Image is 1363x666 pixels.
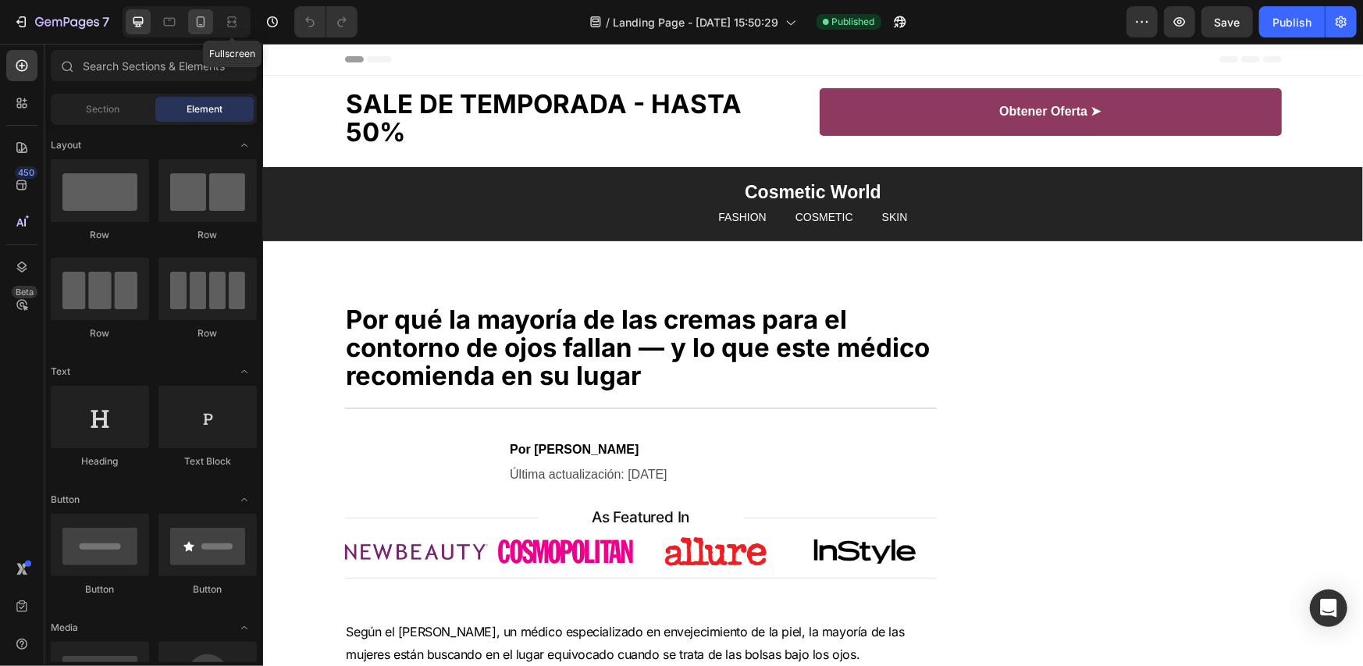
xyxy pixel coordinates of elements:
[51,138,81,152] span: Layout
[51,454,149,468] div: Heading
[1259,6,1325,37] button: Publish
[532,164,590,183] p: COSMETIC
[102,12,109,31] p: 7
[51,582,149,597] div: Button
[51,50,257,81] input: Search Sections & Elements
[263,44,1363,666] iframe: Design area
[51,228,149,242] div: Row
[607,14,610,30] span: /
[329,465,426,483] span: As Featured In
[614,14,779,30] span: Landing Page - [DATE] 15:50:29
[51,326,149,340] div: Row
[232,359,257,384] span: Toggle open
[832,15,875,29] span: Published
[736,61,838,74] strong: Obtener Oferta ➤
[158,326,257,340] div: Row
[247,420,660,443] p: Última actualización: [DATE]
[82,136,1019,162] h2: Cosmetic World
[232,615,257,640] span: Toggle open
[6,6,116,37] button: 7
[232,487,257,512] span: Toggle open
[51,493,80,507] span: Button
[557,45,1019,92] a: Obtener Oferta ➤
[1272,14,1311,30] div: Publish
[455,164,503,183] p: FASHION
[1310,589,1347,627] div: Open Intercom Messenger
[82,260,674,348] h2: Por qué la mayoría de las cremas para el contorno de ojos fallan — y lo que este médico recomiend...
[51,621,78,635] span: Media
[87,102,120,116] span: Section
[247,399,375,412] strong: Por [PERSON_NAME]
[12,286,37,298] div: Beta
[1215,16,1240,29] span: Save
[158,228,257,242] div: Row
[158,454,257,468] div: Text Block
[51,365,70,379] span: Text
[294,6,358,37] div: Undo/Redo
[84,577,673,622] p: Según el [PERSON_NAME], un médico especializado en envejecimiento de la piel, la mayoría de las m...
[1201,6,1253,37] button: Save
[619,164,645,183] p: SKIN
[158,582,257,597] div: Button
[232,133,257,158] span: Toggle open
[187,102,222,116] span: Element
[15,166,37,179] div: 450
